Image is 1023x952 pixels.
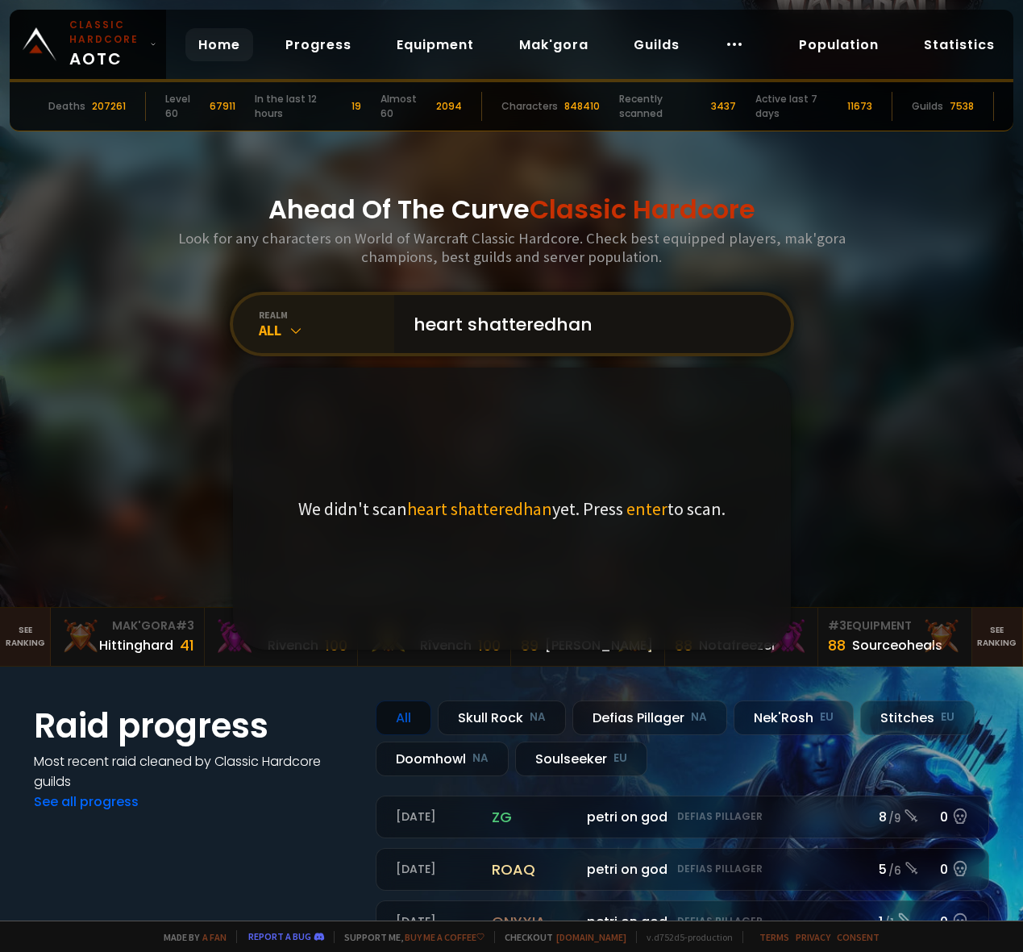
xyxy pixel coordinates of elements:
[619,92,705,121] div: Recently scanned
[259,309,394,321] div: realm
[820,709,834,725] small: EU
[405,931,484,943] a: Buy me a coffee
[165,92,203,121] div: Level 60
[564,99,600,114] div: 848410
[941,709,954,725] small: EU
[759,931,789,943] a: Terms
[99,635,173,655] div: Hittinghard
[248,930,311,942] a: Report a bug
[613,750,627,767] small: EU
[438,700,566,735] div: Skull Rock
[472,750,489,767] small: NA
[172,229,852,266] h3: Look for any characters on World of Warcraft Classic Hardcore. Check best equipped players, mak'g...
[10,10,166,79] a: Classic HardcoreAOTC
[51,608,204,666] a: Mak'Gora#3Hittinghard41
[381,92,430,121] div: Almost 60
[259,321,394,339] div: All
[711,99,736,114] div: 3437
[530,191,755,227] span: Classic Hardcore
[48,99,85,114] div: Deaths
[786,28,892,61] a: Population
[828,617,846,634] span: # 3
[376,900,989,943] a: [DATE]onyxiapetri on godDefias Pillager1 /10
[501,99,558,114] div: Characters
[436,99,462,114] div: 2094
[691,709,707,725] small: NA
[384,28,487,61] a: Equipment
[621,28,692,61] a: Guilds
[796,931,830,943] a: Privacy
[852,635,942,655] div: Sourceoheals
[828,617,961,634] div: Equipment
[376,700,431,735] div: All
[636,931,733,943] span: v. d752d5 - production
[626,497,667,520] span: enter
[755,92,841,121] div: Active last 7 days
[69,18,143,71] span: AOTC
[176,617,194,634] span: # 3
[268,190,755,229] h1: Ahead Of The Curve
[860,700,975,735] div: Stitches
[494,931,626,943] span: Checkout
[818,608,971,666] a: #3Equipment88Sourceoheals
[376,796,989,838] a: [DATE]zgpetri on godDefias Pillager8 /90
[210,99,235,114] div: 67911
[837,931,880,943] a: Consent
[185,28,253,61] a: Home
[530,709,546,725] small: NA
[69,18,143,47] small: Classic Hardcore
[351,99,361,114] div: 19
[255,92,344,121] div: In the last 12 hours
[154,931,227,943] span: Made by
[298,497,726,520] p: We didn't scan yet. Press to scan.
[407,497,552,520] span: heart shatteredhan
[92,99,126,114] div: 207261
[950,99,974,114] div: 7538
[214,617,347,634] div: Mak'Gora
[34,700,356,751] h1: Raid progress
[828,634,846,656] div: 88
[180,634,194,656] div: 41
[376,848,989,891] a: [DATE]roaqpetri on godDefias Pillager5 /60
[572,700,727,735] div: Defias Pillager
[734,700,854,735] div: Nek'Rosh
[404,295,771,353] input: Search a character...
[972,608,1023,666] a: Seeranking
[60,617,193,634] div: Mak'Gora
[912,99,943,114] div: Guilds
[205,608,358,666] a: Mak'Gora#2Rivench100
[515,742,647,776] div: Soulseeker
[506,28,601,61] a: Mak'gora
[911,28,1008,61] a: Statistics
[34,751,356,792] h4: Most recent raid cleaned by Classic Hardcore guilds
[376,742,509,776] div: Doomhowl
[334,931,484,943] span: Support me,
[34,792,139,811] a: See all progress
[847,99,872,114] div: 11673
[202,931,227,943] a: a fan
[556,931,626,943] a: [DOMAIN_NAME]
[272,28,364,61] a: Progress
